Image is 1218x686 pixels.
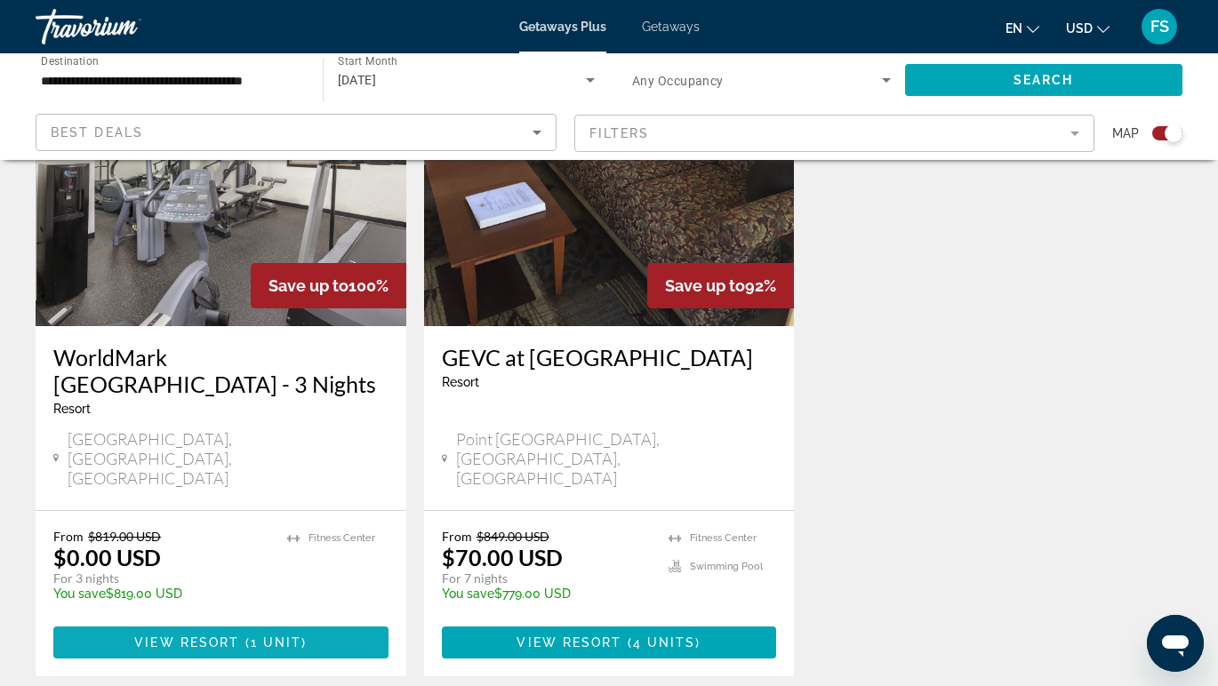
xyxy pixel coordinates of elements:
[574,114,1095,153] button: Filter
[134,635,239,650] span: View Resort
[442,570,652,586] p: For 7 nights
[53,544,161,570] p: $0.00 USD
[338,73,377,87] span: [DATE]
[1136,8,1182,45] button: User Menu
[1112,121,1139,146] span: Map
[690,561,763,572] span: Swimming Pool
[442,544,563,570] p: $70.00 USD
[53,344,389,397] a: WorldMark [GEOGRAPHIC_DATA] - 3 Nights
[36,4,213,50] a: Travorium
[1066,15,1110,41] button: Change currency
[1147,615,1204,672] iframe: Button to launch messaging window
[88,529,161,544] span: $819.00 USD
[633,635,696,650] span: 4 units
[442,529,472,544] span: From
[251,263,406,308] div: 100%
[442,626,777,658] button: View Resort(4 units)
[51,125,143,140] span: Best Deals
[632,74,724,88] span: Any Occupancy
[41,54,99,67] span: Destination
[251,635,302,650] span: 1 unit
[53,626,389,658] button: View Resort(1 unit)
[1006,15,1039,41] button: Change language
[1014,73,1074,87] span: Search
[1150,18,1169,36] span: FS
[309,532,375,544] span: Fitness Center
[53,570,269,586] p: For 3 nights
[647,263,794,308] div: 92%
[456,429,777,488] span: Point [GEOGRAPHIC_DATA], [GEOGRAPHIC_DATA], [GEOGRAPHIC_DATA]
[1066,21,1093,36] span: USD
[519,20,606,34] a: Getaways Plus
[68,429,388,488] span: [GEOGRAPHIC_DATA], [GEOGRAPHIC_DATA], [GEOGRAPHIC_DATA]
[53,586,106,601] span: You save
[642,20,700,34] a: Getaways
[53,529,84,544] span: From
[51,122,541,143] mat-select: Sort by
[53,586,269,601] p: $819.00 USD
[442,586,494,601] span: You save
[477,529,549,544] span: $849.00 USD
[442,344,777,371] a: GEVC at [GEOGRAPHIC_DATA]
[53,402,91,416] span: Resort
[268,276,349,295] span: Save up to
[690,532,757,544] span: Fitness Center
[239,635,307,650] span: ( )
[442,375,479,389] span: Resort
[1006,21,1022,36] span: en
[665,276,745,295] span: Save up to
[424,42,795,326] img: 8771I01X.jpg
[338,55,397,68] span: Start Month
[905,64,1183,96] button: Search
[517,635,621,650] span: View Resort
[622,635,701,650] span: ( )
[442,586,652,601] p: $779.00 USD
[36,42,406,326] img: 7733O01X.jpg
